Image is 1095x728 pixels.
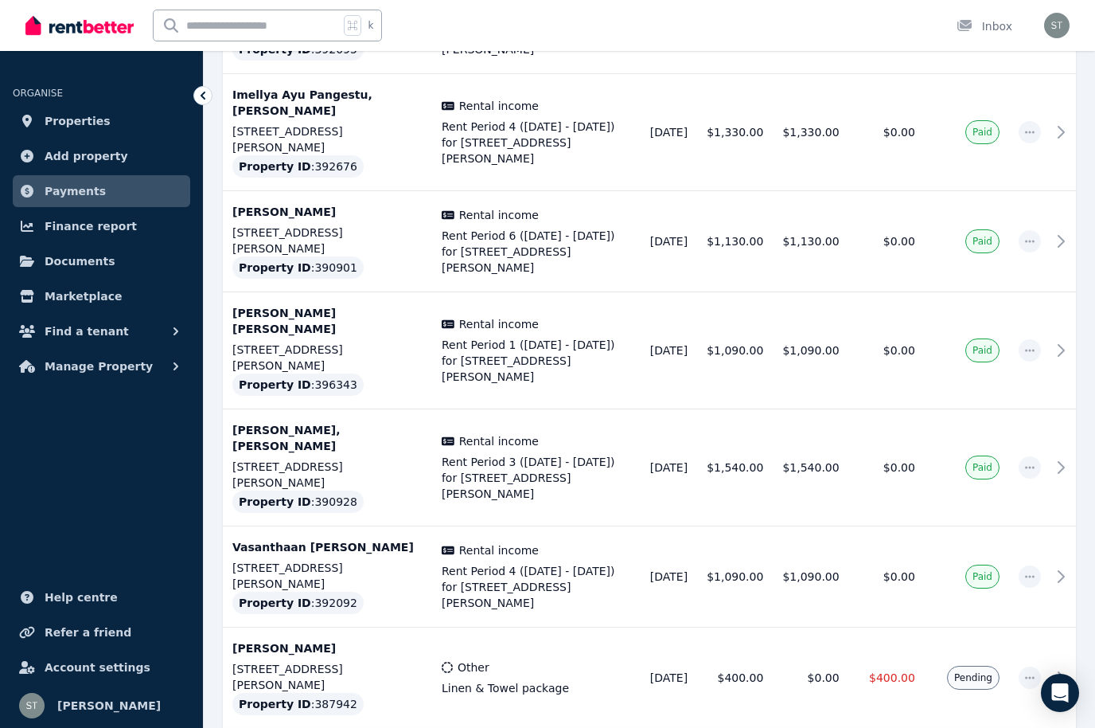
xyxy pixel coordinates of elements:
a: Account settings [13,652,190,683]
img: Samantha Thomas [19,693,45,718]
span: Rent Period 4 ([DATE] - [DATE]) for [STREET_ADDRESS][PERSON_NAME] [442,119,631,166]
span: $0.00 [883,126,915,139]
span: Property ID [239,494,311,510]
span: Marketplace [45,287,122,306]
span: Rent Period 6 ([DATE] - [DATE]) for [STREET_ADDRESS][PERSON_NAME] [442,228,631,276]
span: Find a tenant [45,322,129,341]
p: [PERSON_NAME], [PERSON_NAME] [232,422,423,454]
span: Pending [954,671,992,684]
span: Documents [45,252,115,271]
img: Samantha Thomas [1044,13,1070,38]
div: : 387942 [232,693,364,715]
span: Rental income [459,433,539,449]
span: $0.00 [883,461,915,474]
span: Account settings [45,658,150,677]
span: Rent Period 4 ([DATE] - [DATE]) for [STREET_ADDRESS][PERSON_NAME] [442,563,631,611]
span: $0.00 [883,235,915,248]
span: Property ID [239,696,311,712]
span: Rental income [459,542,539,558]
span: Paid [972,570,992,583]
div: Inbox [957,18,1012,34]
span: Paid [972,126,992,139]
button: Find a tenant [13,315,190,347]
td: $1,130.00 [697,191,773,292]
a: Marketplace [13,280,190,312]
span: $0.00 [883,344,915,357]
span: Properties [45,112,111,131]
a: Documents [13,245,190,277]
a: Properties [13,105,190,137]
span: Payments [45,182,106,201]
td: $1,090.00 [773,292,848,409]
span: Property ID [239,595,311,611]
span: Add property [45,147,128,166]
img: RentBetter [25,14,134,37]
span: Refer a friend [45,623,131,642]
p: [STREET_ADDRESS][PERSON_NAME] [232,123,423,155]
span: Linen & Towel package [442,680,631,696]
span: Rental income [459,207,539,223]
td: $1,130.00 [773,191,848,292]
span: Paid [972,344,992,357]
td: [DATE] [641,292,697,409]
div: : 392092 [232,592,364,614]
span: Rental income [459,316,539,332]
p: [STREET_ADDRESS][PERSON_NAME] [232,342,423,374]
span: $0.00 [883,570,915,583]
p: [PERSON_NAME] [232,640,423,656]
span: Property ID [239,159,311,174]
p: Vasanthaan [PERSON_NAME] [232,539,423,555]
span: ORGANISE [13,88,63,99]
div: : 392676 [232,155,364,178]
button: Manage Property [13,350,190,382]
td: $1,330.00 [773,74,848,191]
span: Finance report [45,217,137,236]
span: Paid [972,461,992,474]
span: Rent Period 1 ([DATE] - [DATE]) for [STREET_ADDRESS][PERSON_NAME] [442,337,631,385]
span: Manage Property [45,357,153,376]
span: Property ID [239,260,311,276]
td: [DATE] [641,74,697,191]
p: [STREET_ADDRESS][PERSON_NAME] [232,459,423,491]
p: [PERSON_NAME] [232,204,423,220]
td: $1,540.00 [697,409,773,526]
p: [STREET_ADDRESS][PERSON_NAME] [232,560,423,592]
span: [PERSON_NAME] [57,696,161,715]
span: Paid [972,235,992,248]
td: $1,090.00 [697,526,773,628]
td: $1,090.00 [773,526,848,628]
td: [DATE] [641,526,697,628]
p: [PERSON_NAME] [PERSON_NAME] [232,305,423,337]
span: Rental income [459,98,539,114]
span: Help centre [45,588,118,607]
td: $1,540.00 [773,409,848,526]
p: [STREET_ADDRESS][PERSON_NAME] [232,661,423,693]
span: Rent Period 3 ([DATE] - [DATE]) for [STREET_ADDRESS][PERSON_NAME] [442,454,631,502]
span: Other [458,660,489,675]
span: Property ID [239,377,311,393]
td: [DATE] [641,409,697,526]
td: $1,090.00 [697,292,773,409]
td: $1,330.00 [697,74,773,191]
div: : 390901 [232,256,364,279]
p: Imellya Ayu Pangestu, [PERSON_NAME] [232,87,423,119]
a: Refer a friend [13,616,190,648]
a: Finance report [13,210,190,242]
a: Add property [13,140,190,172]
div: : 396343 [232,374,364,396]
div: Open Intercom Messenger [1041,674,1079,712]
a: Help centre [13,581,190,613]
span: k [368,19,373,32]
a: Payments [13,175,190,207]
span: $400.00 [869,671,915,684]
td: [DATE] [641,191,697,292]
p: [STREET_ADDRESS][PERSON_NAME] [232,225,423,256]
div: : 390928 [232,491,364,513]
